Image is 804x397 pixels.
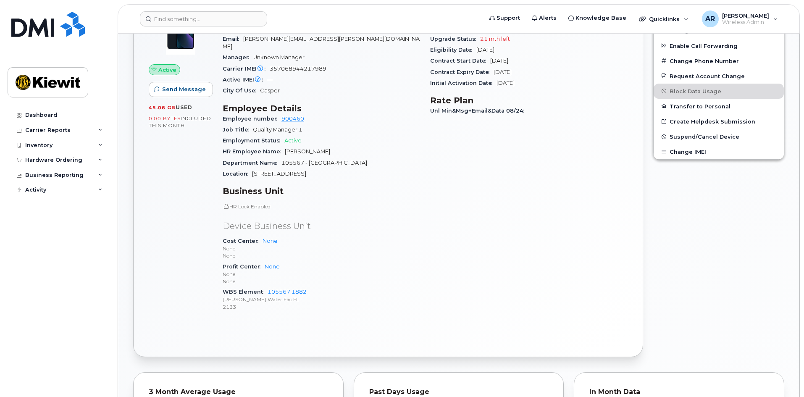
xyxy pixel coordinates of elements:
[430,108,528,114] span: Unl Min&Msg+Email&Data 08/24
[539,14,557,22] span: Alerts
[223,220,420,232] p: Device Business Unit
[589,388,769,396] div: In Month Data
[176,104,192,110] span: used
[140,11,267,26] input: Find something...
[494,69,512,75] span: [DATE]
[149,116,181,121] span: 0.00 Bytes
[281,116,304,122] a: 900460
[430,80,497,86] span: Initial Activation Date
[149,105,176,110] span: 45.06 GB
[649,16,680,22] span: Quicklinks
[267,76,273,83] span: —
[223,148,285,155] span: HR Employee Name
[654,84,784,99] button: Block Data Usage
[223,103,420,113] h3: Employee Details
[252,171,306,177] span: [STREET_ADDRESS]
[223,126,253,133] span: Job Title
[223,54,253,60] span: Manager
[223,160,281,166] span: Department Name
[265,263,280,270] a: None
[284,137,302,144] span: Active
[223,36,243,42] span: Email
[285,148,330,155] span: [PERSON_NAME]
[430,58,490,64] span: Contract Start Date
[223,36,420,50] span: [PERSON_NAME][EMAIL_ADDRESS][PERSON_NAME][DOMAIN_NAME]
[223,171,252,177] span: Location
[670,42,738,49] span: Enable Call Forwarding
[654,129,784,144] button: Suspend/Cancel Device
[654,99,784,114] button: Transfer to Personal
[223,271,420,278] p: None
[696,11,784,27] div: Aditi Ranganathan
[268,289,307,295] a: 105567.1882
[149,82,213,97] button: Send Message
[722,12,769,19] span: [PERSON_NAME]
[483,10,526,26] a: Support
[223,116,281,122] span: Employee number
[253,126,302,133] span: Quality Manager 1
[575,14,626,22] span: Knowledge Base
[223,66,270,72] span: Carrier IMEI
[633,11,694,27] div: Quicklinks
[149,388,328,396] div: 3 Month Average Usage
[223,278,420,285] p: None
[497,80,515,86] span: [DATE]
[223,296,420,303] p: [PERSON_NAME] Water Fac FL
[270,66,326,72] span: 357068944217989
[654,144,784,159] button: Change IMEI
[223,87,260,94] span: City Of Use
[476,47,494,53] span: [DATE]
[223,263,265,270] span: Profit Center
[158,66,176,74] span: Active
[480,36,510,42] span: 21 mth left
[223,252,420,259] p: None
[223,245,420,252] p: None
[705,14,715,24] span: AR
[526,10,562,26] a: Alerts
[654,68,784,84] button: Request Account Change
[223,203,420,210] p: HR Lock Enabled
[223,303,420,310] p: 2133
[654,38,784,53] button: Enable Call Forwarding
[430,69,494,75] span: Contract Expiry Date
[670,134,739,140] span: Suspend/Cancel Device
[654,114,784,129] a: Create Helpdesk Submission
[223,289,268,295] span: WBS Element
[223,238,263,244] span: Cost Center
[223,76,267,83] span: Active IMEI
[654,53,784,68] button: Change Phone Number
[767,360,798,391] iframe: Messenger Launcher
[562,10,632,26] a: Knowledge Base
[162,85,206,93] span: Send Message
[490,58,508,64] span: [DATE]
[722,19,769,26] span: Wireless Admin
[369,388,549,396] div: Past Days Usage
[223,137,284,144] span: Employment Status
[260,87,280,94] span: Casper
[281,160,367,166] span: 105567 - [GEOGRAPHIC_DATA]
[430,95,628,105] h3: Rate Plan
[497,14,520,22] span: Support
[223,186,420,196] h3: Business Unit
[430,47,476,53] span: Eligibility Date
[253,54,305,60] span: Unknown Manager
[263,238,278,244] a: None
[430,36,480,42] span: Upgrade Status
